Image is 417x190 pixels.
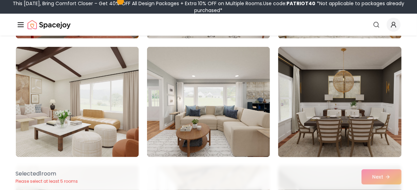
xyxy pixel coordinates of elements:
[16,170,78,178] p: Selected 1 room
[16,179,78,184] p: Please select at least 5 rooms
[28,18,71,32] img: Spacejoy Logo
[147,47,270,157] img: Room room-14
[17,14,400,36] nav: Global
[275,44,404,160] img: Room room-15
[16,47,139,157] img: Room room-13
[28,18,71,32] a: Spacejoy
